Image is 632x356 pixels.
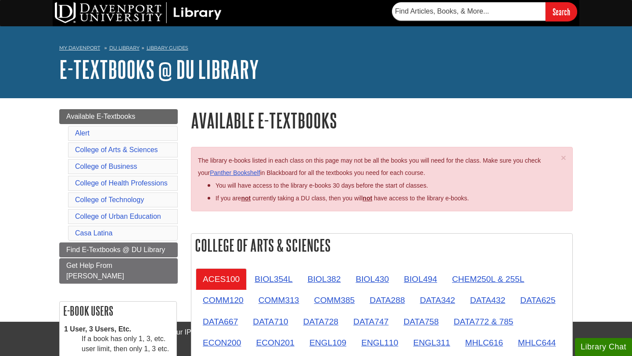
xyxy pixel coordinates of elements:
a: Available E-Textbooks [59,109,178,124]
a: Get Help From [PERSON_NAME] [59,258,178,284]
span: You will have access to the library e-books 30 days before the start of classes. [215,182,428,189]
a: DATA625 [513,289,562,311]
button: Close [561,153,566,162]
a: MHLC616 [458,332,510,353]
a: COMM313 [251,289,306,311]
img: DU Library [55,2,222,23]
a: DATA288 [363,289,412,311]
a: BIOL354L [248,268,299,290]
a: DATA667 [196,311,245,332]
a: Find E-Textbooks @ DU Library [59,242,178,257]
a: College of Urban Education [75,213,161,220]
a: College of Health Professions [75,179,168,187]
a: Panther Bookshelf [210,169,260,176]
nav: breadcrumb [59,42,573,56]
span: × [561,153,566,163]
span: Find E-Textbooks @ DU Library [66,246,165,253]
input: Search [546,2,577,21]
a: DATA758 [396,311,445,332]
a: ENGL109 [302,332,353,353]
a: DATA772 & 785 [447,311,521,332]
form: Searches DU Library's articles, books, and more [392,2,577,21]
a: ECON201 [249,332,301,353]
a: My Davenport [59,44,100,52]
h2: E-book Users [60,302,176,320]
a: DATA342 [413,289,462,311]
a: College of Arts & Sciences [75,146,158,153]
a: Library Guides [147,45,188,51]
strong: not [241,195,251,202]
span: Get Help From [PERSON_NAME] [66,262,124,280]
a: BIOL494 [397,268,444,290]
a: COMM385 [307,289,362,311]
span: Available E-Textbooks [66,113,135,120]
u: not [363,195,372,202]
a: BIOL430 [348,268,396,290]
a: DATA710 [246,311,295,332]
a: MHLC644 [511,332,563,353]
a: DATA432 [463,289,512,311]
a: ECON200 [196,332,248,353]
a: COMM120 [196,289,251,311]
a: College of Business [75,163,137,170]
a: ACES100 [196,268,247,290]
dt: 1 User, 3 Users, Etc. [64,324,172,335]
a: BIOL382 [301,268,348,290]
input: Find Articles, Books, & More... [392,2,546,21]
h2: College of Arts & Sciences [191,234,572,257]
span: If you are currently taking a DU class, then you will have access to the library e-books. [215,195,469,202]
a: Casa Latina [75,229,112,237]
a: College of Technology [75,196,144,203]
a: ENGL311 [406,332,457,353]
button: Library Chat [575,338,632,356]
span: The library e-books listed in each class on this page may not be all the books you will need for ... [198,157,541,177]
a: CHEM250L & 255L [445,268,531,290]
a: Alert [75,129,90,137]
a: DATA728 [296,311,345,332]
a: ENGL110 [354,332,405,353]
a: DATA747 [346,311,395,332]
a: DU Library [109,45,140,51]
a: E-Textbooks @ DU Library [59,56,259,83]
h1: Available E-Textbooks [191,109,573,132]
